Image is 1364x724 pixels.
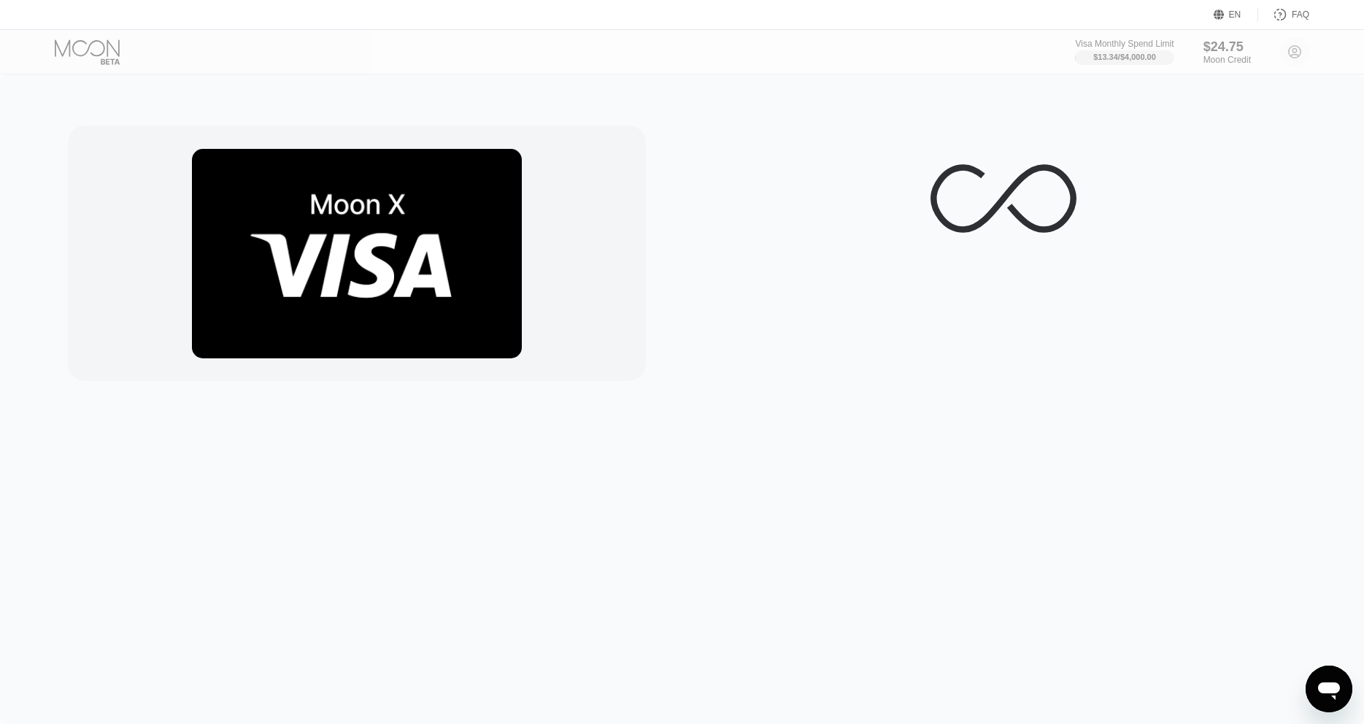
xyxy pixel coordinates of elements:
[1229,9,1241,20] div: EN
[1093,53,1156,61] div: $13.34 / $4,000.00
[1292,9,1309,20] div: FAQ
[1075,39,1174,49] div: Visa Monthly Spend Limit
[1258,7,1309,22] div: FAQ
[1306,666,1352,712] iframe: Mesajlaşma penceresini başlatma düğmesi
[1214,7,1258,22] div: EN
[1075,39,1174,65] div: Visa Monthly Spend Limit$13.34/$4,000.00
